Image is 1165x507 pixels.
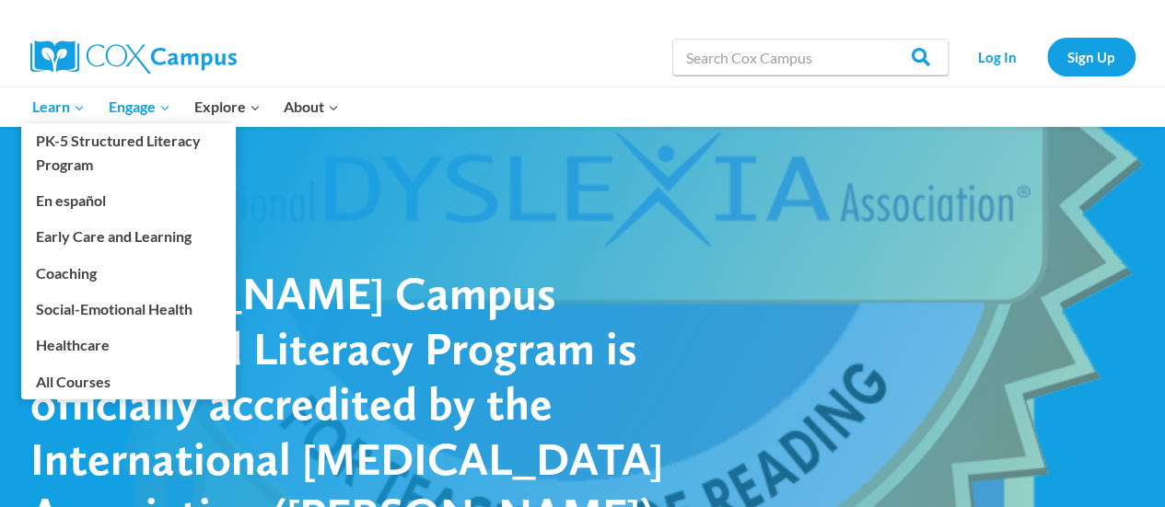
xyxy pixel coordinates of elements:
a: Healthcare [21,328,236,363]
a: Sign Up [1047,38,1136,75]
a: Early Care and Learning [21,219,236,254]
img: Cox Campus [30,40,237,74]
nav: Primary Navigation [21,87,351,126]
a: PK-5 Structured Literacy Program [21,123,236,182]
a: Log In [958,38,1038,75]
a: Coaching [21,255,236,290]
button: Child menu of Engage [97,87,182,126]
button: Child menu of Learn [21,87,98,126]
button: Child menu of About [272,87,351,126]
nav: Secondary Navigation [958,38,1136,75]
a: All Courses [21,363,236,398]
button: Child menu of Explore [182,87,273,126]
a: Social-Emotional Health [21,292,236,327]
a: En español [21,183,236,218]
input: Search Cox Campus [672,39,949,75]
